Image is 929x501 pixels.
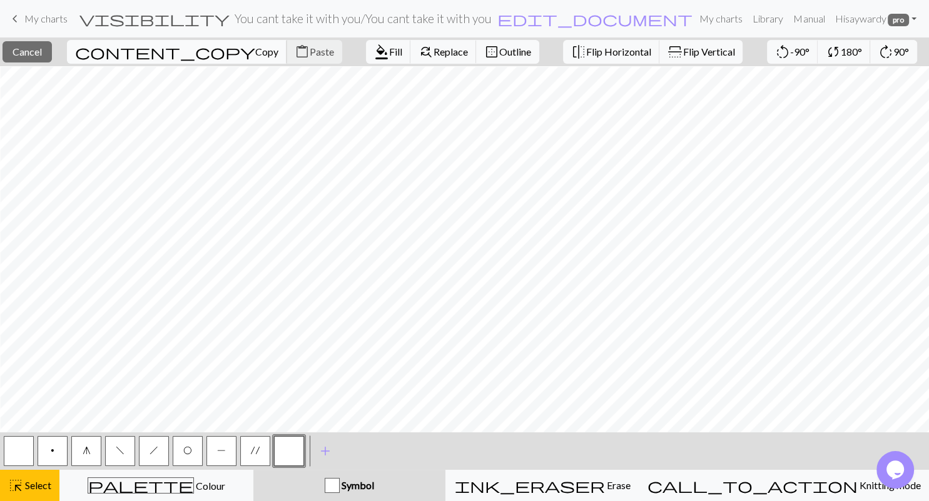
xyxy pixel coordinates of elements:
[563,40,660,64] button: Flip Horizontal
[255,46,278,57] span: Copy
[775,43,790,61] span: rotate_left
[647,477,858,494] span: call_to_action
[88,477,193,494] span: palette
[139,436,169,466] button: h
[410,40,477,64] button: Replace
[24,12,68,24] span: My charts
[445,470,639,501] button: Erase
[183,445,192,455] span: yo
[340,479,374,491] span: Symbol
[586,46,651,57] span: Flip Horizontal
[497,10,693,27] span: edit_document
[71,436,101,466] button: g
[235,11,492,26] h2: You cant take it with you / You cant take it with you
[8,477,23,494] span: highlight_alt
[217,445,226,455] span: k1b
[59,470,253,501] button: Colour
[194,480,225,492] span: Colour
[13,46,42,57] span: Cancel
[870,40,917,64] button: 90°
[659,40,743,64] button: Flip Vertical
[476,40,539,64] button: Outline
[830,6,921,31] a: Hisaywardy pro
[683,46,734,57] span: Flip Vertical
[893,46,909,57] span: 90°
[434,46,468,57] span: Replace
[67,40,287,64] button: Copy
[639,470,929,501] button: Knitting mode
[826,43,841,61] span: sync
[888,14,909,26] span: pro
[3,41,52,62] button: Cancel
[841,46,862,57] span: 180°
[105,436,135,466] button: f
[206,436,236,466] button: P
[419,43,434,61] span: find_replace
[788,6,830,31] a: Manual
[116,445,124,455] span: left leaning decrease
[75,43,255,61] span: content_copy
[389,46,402,57] span: Fill
[694,6,748,31] a: My charts
[23,479,51,491] span: Select
[767,40,818,64] button: -90°
[605,479,631,491] span: Erase
[51,445,54,455] span: Purl
[666,44,684,59] span: flip
[876,451,916,489] iframe: chat widget
[38,436,68,466] button: p
[8,10,23,27] span: keyboard_arrow_left
[318,442,333,460] span: add
[150,445,158,455] span: right leaning decrease
[79,10,230,27] span: visibility
[818,40,871,64] button: 180°
[790,46,810,57] span: -90°
[455,477,605,494] span: ink_eraser
[8,8,68,29] a: My charts
[366,40,411,64] button: Fill
[83,445,91,455] span: sk2p
[484,43,499,61] span: border_outer
[253,470,446,501] button: Symbol
[571,43,586,61] span: flip
[374,43,389,61] span: format_color_fill
[748,6,788,31] a: Library
[858,479,921,491] span: Knitting mode
[240,436,270,466] button: '
[173,436,203,466] button: O
[251,445,260,455] span: double twist
[878,43,893,61] span: rotate_right
[499,46,531,57] span: Outline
